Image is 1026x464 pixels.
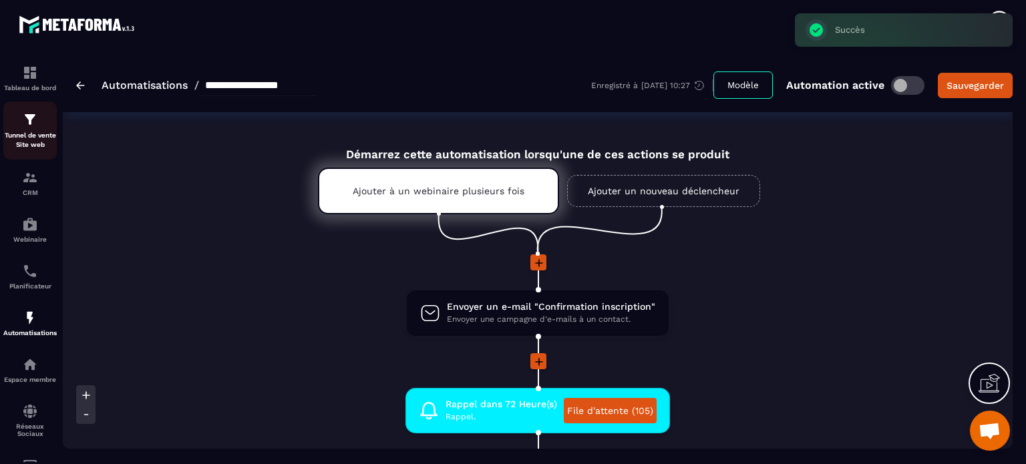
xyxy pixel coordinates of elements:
[947,79,1004,92] div: Sauvegarder
[446,411,557,423] span: Rappel.
[76,81,85,89] img: arrow
[22,357,38,373] img: automations
[713,71,773,99] button: Modèle
[285,132,791,161] div: Démarrez cette automatisation lorsqu'une de ces actions se produit
[641,81,690,90] p: [DATE] 10:27
[3,55,57,101] a: formationformationTableau de bord
[3,206,57,253] a: automationsautomationsWebinaire
[938,73,1013,98] button: Sauvegarder
[447,300,655,313] span: Envoyer un e-mail "Confirmation inscription"
[3,346,57,393] a: automationsautomationsEspace membre
[446,398,557,411] span: Rappel dans 72 Heure(s)
[3,300,57,346] a: automationsautomationsAutomatisations
[3,160,57,206] a: formationformationCRM
[3,101,57,160] a: formationformationTunnel de vente Site web
[3,423,57,437] p: Réseaux Sociaux
[19,12,139,37] img: logo
[3,282,57,290] p: Planificateur
[3,189,57,196] p: CRM
[564,398,657,423] a: File d'attente (105)
[194,79,199,91] span: /
[22,310,38,326] img: automations
[3,236,57,243] p: Webinaire
[3,329,57,336] p: Automatisations
[22,65,38,81] img: formation
[786,79,884,91] p: Automation active
[567,175,760,207] a: Ajouter un nouveau déclencheur
[3,253,57,300] a: schedulerschedulerPlanificateur
[22,170,38,186] img: formation
[353,186,524,196] p: Ajouter à un webinaire plusieurs fois
[3,84,57,91] p: Tableau de bord
[22,111,38,128] img: formation
[447,313,655,326] span: Envoyer une campagne d'e-mails à un contact.
[970,411,1010,451] div: Ouvrir le chat
[22,403,38,419] img: social-network
[3,393,57,447] a: social-networksocial-networkRéseaux Sociaux
[3,131,57,150] p: Tunnel de vente Site web
[22,216,38,232] img: automations
[22,263,38,279] img: scheduler
[3,376,57,383] p: Espace membre
[102,79,188,91] a: Automatisations
[591,79,713,91] div: Enregistré à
